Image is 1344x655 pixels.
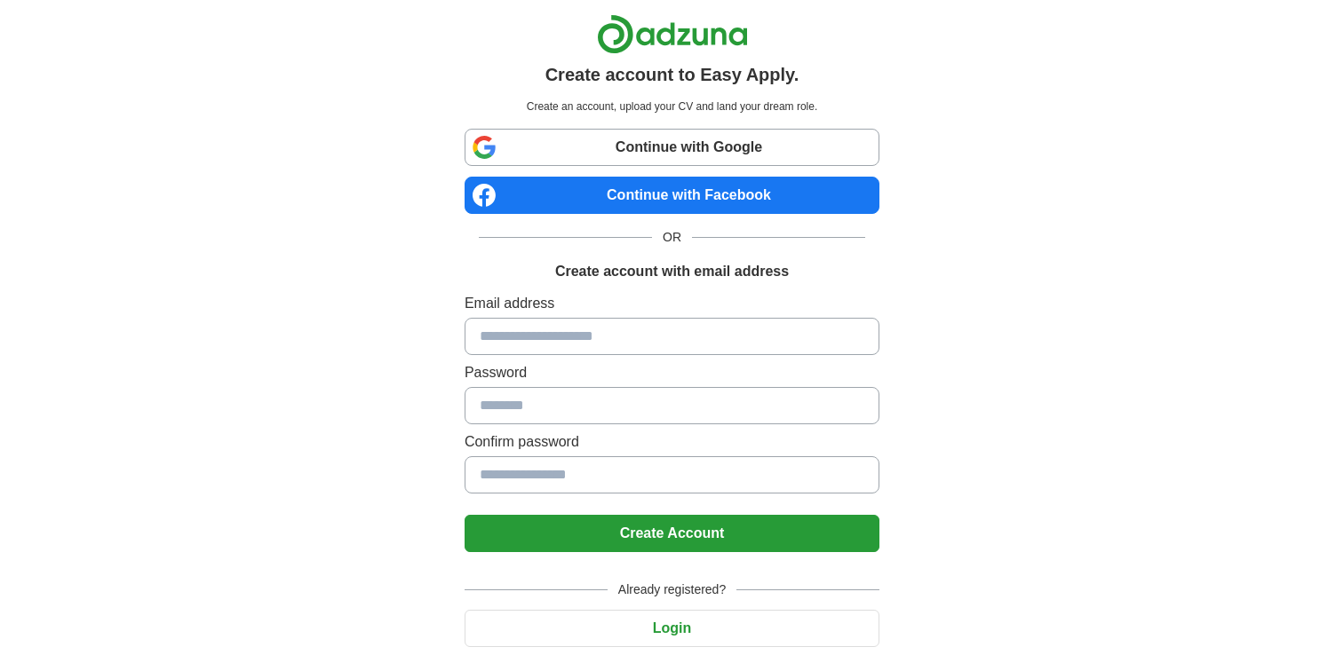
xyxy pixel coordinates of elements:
[465,431,879,453] label: Confirm password
[465,610,879,647] button: Login
[597,14,748,54] img: Adzuna logo
[465,177,879,214] a: Continue with Facebook
[652,228,692,247] span: OR
[555,261,789,282] h1: Create account with email address
[545,61,799,88] h1: Create account to Easy Apply.
[465,620,879,635] a: Login
[608,580,736,599] span: Already registered?
[465,362,879,383] label: Password
[465,129,879,166] a: Continue with Google
[465,515,879,552] button: Create Account
[465,293,879,314] label: Email address
[468,99,876,114] p: Create an account, upload your CV and land your dream role.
